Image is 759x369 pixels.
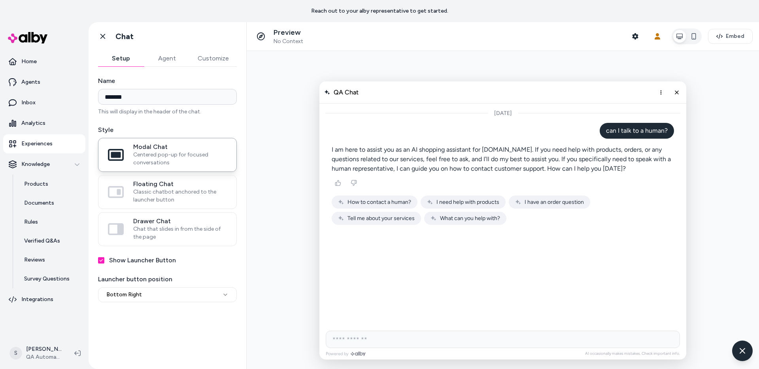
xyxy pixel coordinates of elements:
[24,199,54,207] p: Documents
[16,232,85,250] a: Verified Q&As
[3,52,85,71] a: Home
[26,353,62,361] span: QA Automation 1
[16,250,85,269] a: Reviews
[133,188,227,204] span: Classic chatbot anchored to the launcher button
[21,140,53,148] p: Experiences
[726,32,744,40] span: Embed
[21,78,40,86] p: Agents
[190,51,237,66] button: Customize
[708,29,753,44] button: Embed
[21,119,45,127] p: Analytics
[21,99,36,107] p: Inbox
[98,108,237,116] p: This will display in the header of the chat.
[21,160,50,168] p: Knowledge
[133,143,227,151] span: Modal Chat
[9,347,22,360] span: S
[8,32,47,43] img: alby Logo
[3,290,85,309] a: Integrations
[98,51,144,66] button: Setup
[98,275,237,284] label: Launcher button position
[16,269,85,288] a: Survey Questions
[98,76,237,86] label: Name
[24,275,70,283] p: Survey Questions
[133,217,227,225] span: Drawer Chat
[3,73,85,92] a: Agents
[24,218,38,226] p: Rules
[16,175,85,194] a: Products
[24,237,60,245] p: Verified Q&As
[274,38,303,45] span: No Context
[3,114,85,133] a: Analytics
[3,134,85,153] a: Experiences
[21,296,53,303] p: Integrations
[133,225,227,241] span: Chat that slides in from the side of the page
[109,256,176,265] label: Show Launcher Button
[98,125,237,135] label: Style
[26,345,62,353] p: [PERSON_NAME]
[3,93,85,112] a: Inbox
[3,155,85,174] button: Knowledge
[5,341,68,366] button: S[PERSON_NAME]QA Automation 1
[21,58,37,66] p: Home
[133,151,227,167] span: Centered pop-up for focused conversations
[311,7,448,15] p: Reach out to your alby representative to get started.
[16,213,85,232] a: Rules
[144,51,190,66] button: Agent
[274,28,303,37] p: Preview
[133,180,227,188] span: Floating Chat
[16,194,85,213] a: Documents
[115,32,134,41] h1: Chat
[24,256,45,264] p: Reviews
[24,180,48,188] p: Products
